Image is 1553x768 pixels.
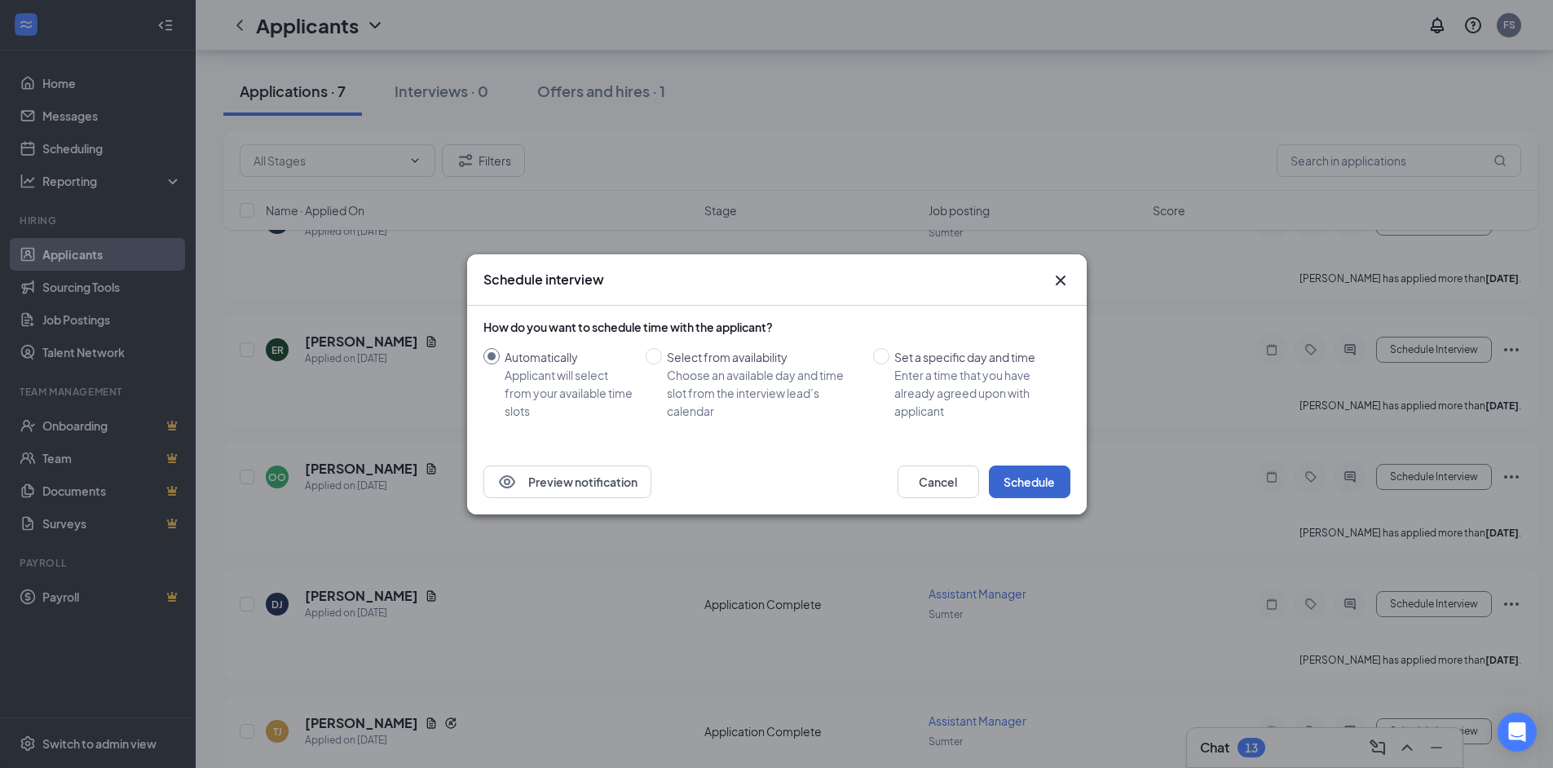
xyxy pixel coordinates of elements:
[1051,271,1070,290] button: Close
[667,366,860,420] div: Choose an available day and time slot from the interview lead’s calendar
[483,319,1070,335] div: How do you want to schedule time with the applicant?
[1051,271,1070,290] svg: Cross
[894,366,1057,420] div: Enter a time that you have already agreed upon with applicant
[898,466,979,498] button: Cancel
[1498,713,1537,752] div: Open Intercom Messenger
[497,472,517,492] svg: Eye
[989,466,1070,498] button: Schedule
[483,271,604,289] h3: Schedule interview
[894,348,1057,366] div: Set a specific day and time
[667,348,860,366] div: Select from availability
[483,466,651,498] button: EyePreview notification
[505,366,633,420] div: Applicant will select from your available time slots
[505,348,633,366] div: Automatically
